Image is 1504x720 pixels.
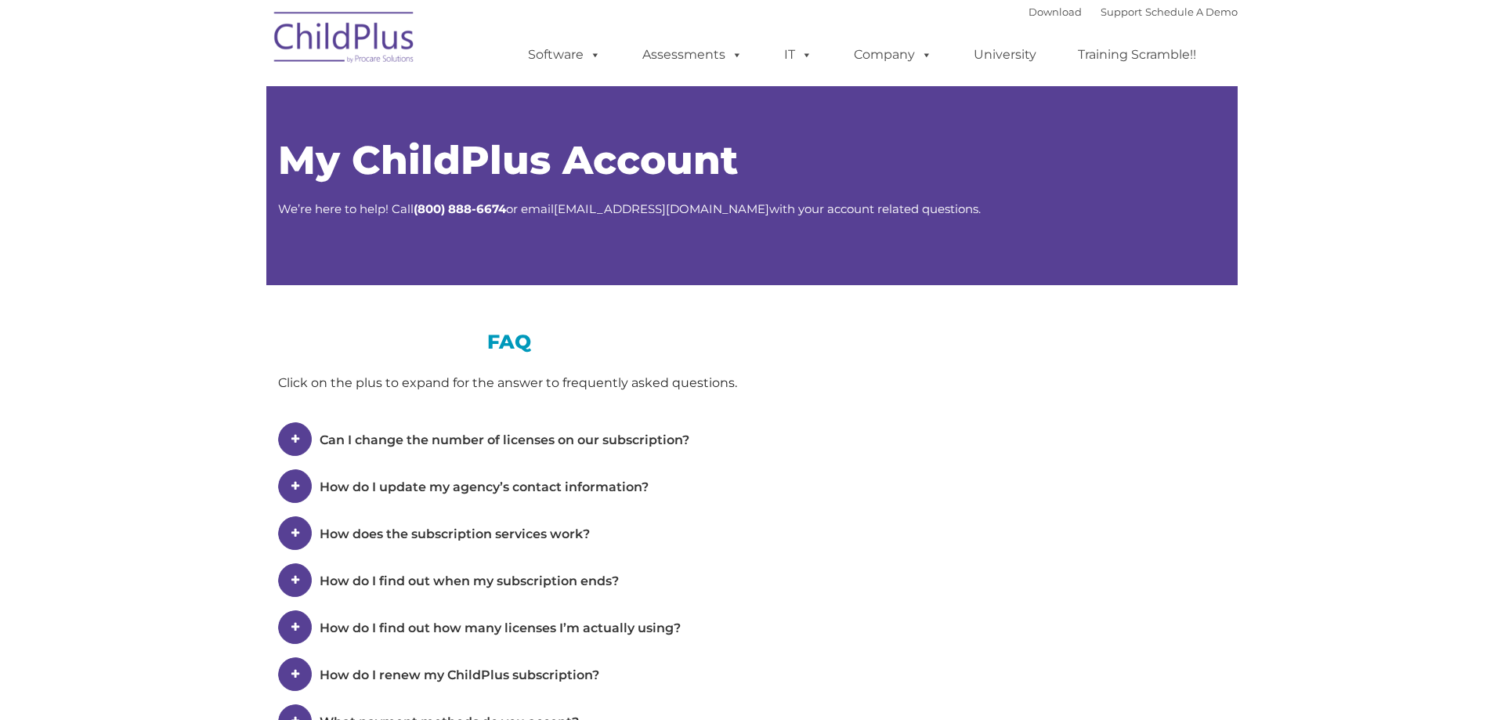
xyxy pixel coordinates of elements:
[418,201,506,216] strong: 800) 888-6674
[266,1,423,79] img: ChildPlus by Procare Solutions
[1101,5,1142,18] a: Support
[1029,5,1082,18] a: Download
[320,621,681,635] span: How do I find out how many licenses I’m actually using?
[320,432,689,447] span: Can I change the number of licenses on our subscription?
[278,371,740,395] div: Click on the plus to expand for the answer to frequently asked questions.
[512,39,616,71] a: Software
[414,201,418,216] strong: (
[768,39,828,71] a: IT
[278,136,738,184] span: My ChildPlus Account
[278,201,981,216] span: We’re here to help! Call or email with your account related questions.
[1062,39,1212,71] a: Training Scramble!!
[1029,5,1238,18] font: |
[1145,5,1238,18] a: Schedule A Demo
[320,573,619,588] span: How do I find out when my subscription ends?
[627,39,758,71] a: Assessments
[320,526,590,541] span: How does the subscription services work?
[278,332,740,352] h3: FAQ
[554,201,769,216] a: [EMAIL_ADDRESS][DOMAIN_NAME]
[838,39,948,71] a: Company
[320,479,649,494] span: How do I update my agency’s contact information?
[958,39,1052,71] a: University
[320,668,599,682] span: How do I renew my ChildPlus subscription?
